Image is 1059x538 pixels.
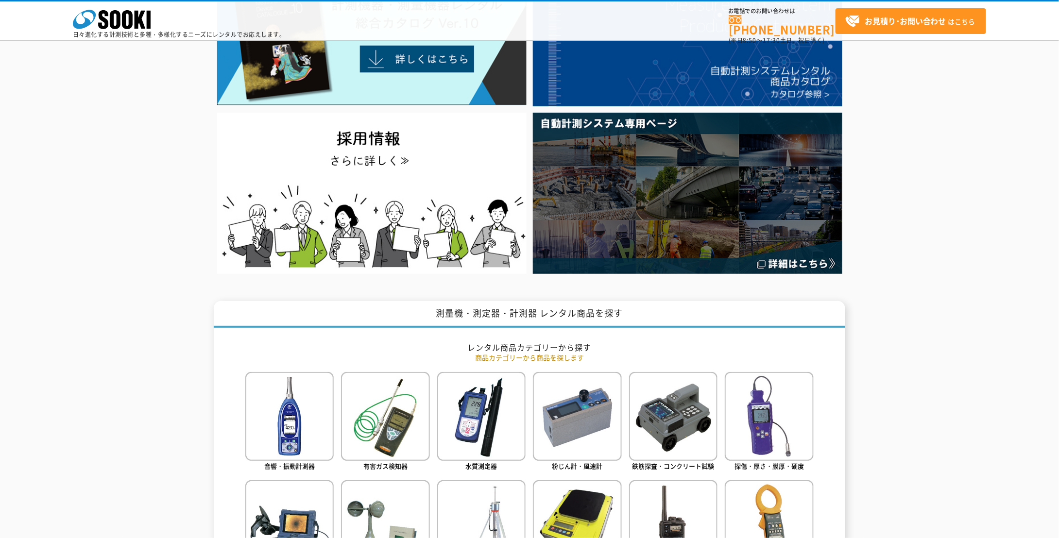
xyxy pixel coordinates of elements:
[264,461,315,471] span: 音響・振動計測器
[466,461,497,471] span: 水質測定器
[734,461,804,471] span: 探傷・厚さ・膜厚・硬度
[743,36,757,45] span: 8:50
[245,342,814,353] h2: レンタル商品カテゴリーから探す
[341,372,429,472] a: 有害ガス検知器
[725,372,813,472] a: 探傷・厚さ・膜厚・硬度
[729,36,825,45] span: (平日 ～ 土日、祝日除く)
[629,372,717,472] a: 鉄筋探査・コンクリート試験
[552,461,603,471] span: 粉じん計・風速計
[245,372,334,460] img: 音響・振動計測器
[632,461,715,471] span: 鉄筋探査・コンクリート試験
[73,32,286,37] p: 日々進化する計測技術と多種・多様化するニーズにレンタルでお応えします。
[533,372,621,472] a: 粉じん計・風速計
[763,36,780,45] span: 17:30
[437,372,526,472] a: 水質測定器
[217,113,527,273] img: SOOKI recruit
[533,113,842,273] img: 自動計測システム専用ページ
[725,372,813,460] img: 探傷・厚さ・膜厚・硬度
[214,301,845,328] h1: 測量機・測定器・計測器 レンタル商品を探す
[437,372,526,460] img: 水質測定器
[729,15,836,35] a: [PHONE_NUMBER]
[865,15,946,27] strong: お見積り･お問い合わせ
[729,8,836,14] span: お電話でのお問い合わせは
[363,461,408,471] span: 有害ガス検知器
[245,372,334,472] a: 音響・振動計測器
[533,372,621,460] img: 粉じん計・風速計
[836,8,986,34] a: お見積り･お問い合わせはこちら
[845,14,975,29] span: はこちら
[245,353,814,363] p: 商品カテゴリーから商品を探します
[341,372,429,460] img: 有害ガス検知器
[629,372,717,460] img: 鉄筋探査・コンクリート試験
